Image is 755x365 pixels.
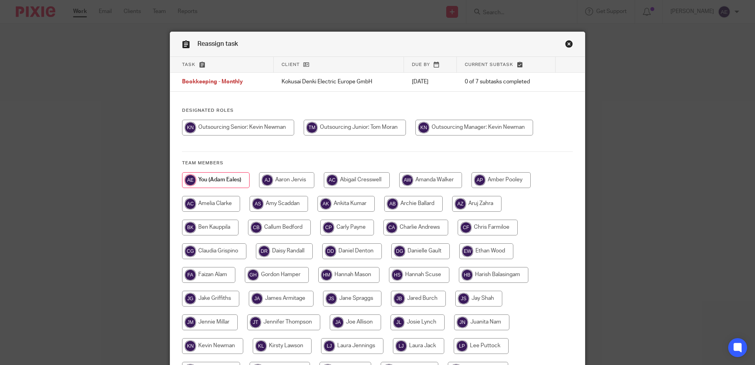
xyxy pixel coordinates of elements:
[182,160,573,166] h4: Team members
[412,62,430,67] span: Due by
[565,40,573,51] a: Close this dialog window
[182,107,573,114] h4: Designated Roles
[282,78,396,86] p: Kokusai Denki Electric Europe GmbH
[182,62,195,67] span: Task
[182,79,243,85] span: Bookkeeping - Monthly
[465,62,513,67] span: Current subtask
[197,41,238,47] span: Reassign task
[282,62,300,67] span: Client
[457,73,556,92] td: 0 of 7 subtasks completed
[412,78,449,86] p: [DATE]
